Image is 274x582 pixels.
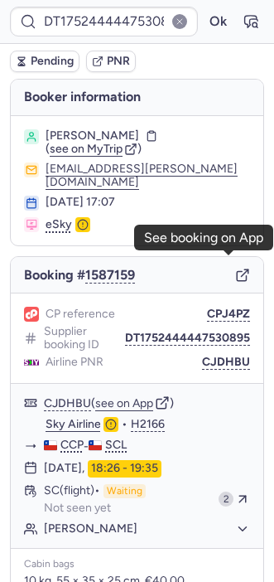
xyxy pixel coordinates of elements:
div: See booking on App [144,230,263,245]
button: SC(flight)WaitingNot seen yet2 [11,481,263,519]
h4: Booker information [11,80,263,115]
div: - [44,439,250,453]
div: [DATE] 17:07 [46,196,250,209]
div: 2 [219,492,233,507]
span: SC (flight) [44,484,100,499]
span: CP reference [46,308,115,321]
figure: H2 airline logo [24,355,39,370]
div: Cabin bags [24,559,250,570]
button: CJDHBU [44,397,91,410]
button: (see on MyTrip) [46,143,142,156]
span: Waiting [103,484,146,499]
span: see on MyTrip [50,142,123,156]
button: 1587159 [85,268,135,283]
button: see on App [95,397,153,410]
span: Booking # [24,268,135,283]
input: PNR Reference [10,7,198,36]
button: H2166 [131,418,165,431]
span: eSky [46,217,72,232]
div: • [46,417,250,432]
time: 18:26 - 19:35 [88,460,161,477]
span: Pending [31,55,74,68]
figure: 1L airline logo [24,307,39,322]
button: PNR [86,51,136,72]
button: Pending [10,51,79,72]
button: CPJ4PZ [207,308,250,321]
button: [EMAIL_ADDRESS][PERSON_NAME][DOMAIN_NAME] [46,162,250,189]
span: Not seen yet [44,502,111,515]
span: Airline PNR [46,356,103,369]
span: PNR [107,55,130,68]
button: DT1752444447530895 [125,332,250,345]
span: SCL [105,439,127,452]
a: Sky Airline [46,417,101,432]
button: Ok [204,8,231,35]
span: Supplier booking ID [44,325,125,352]
button: [PERSON_NAME] [44,521,250,536]
div: [DATE], [44,460,161,477]
span: [PERSON_NAME] [46,129,139,143]
span: CCP [60,439,84,452]
div: ( ) [44,395,250,410]
button: CJDHBU [202,356,250,369]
